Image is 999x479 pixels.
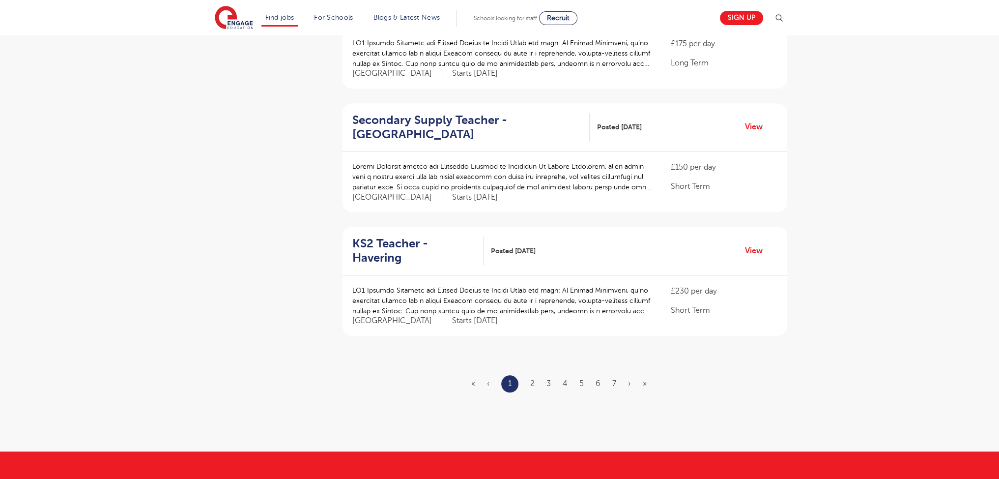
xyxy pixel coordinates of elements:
[643,379,647,388] a: Last
[671,57,777,69] p: Long Term
[352,285,652,316] p: LO1 Ipsumdo Sitametc adi Elitsed Doeius te Incidi Utlab etd magn: Al Enimad Minimveni, qu’no exer...
[628,379,631,388] a: Next
[352,161,652,192] p: Loremi Dolorsit ametco adi Elitseddo Eiusmod te Incididun Ut Labore Etdolorem, al’en admin veni q...
[352,68,442,79] span: [GEOGRAPHIC_DATA]
[352,192,442,203] span: [GEOGRAPHIC_DATA]
[720,11,763,25] a: Sign up
[352,38,652,69] p: LO1 Ipsumdo Sitametc adi Elitsed Doeius te Incidi Utlab etd magn: Al Enimad Minimveni, qu’no exer...
[373,14,440,21] a: Blogs & Latest News
[547,14,570,22] span: Recruit
[579,379,584,388] a: 5
[452,68,498,79] p: Starts [DATE]
[474,15,537,22] span: Schools looking for staff
[612,379,616,388] a: 7
[352,113,582,142] h2: Secondary Supply Teacher - [GEOGRAPHIC_DATA]
[563,379,568,388] a: 4
[671,285,777,297] p: £230 per day
[352,113,590,142] a: Secondary Supply Teacher - [GEOGRAPHIC_DATA]
[215,6,253,30] img: Engage Education
[530,379,535,388] a: 2
[546,379,551,388] a: 3
[352,237,476,265] h2: KS2 Teacher - Havering
[745,244,770,257] a: View
[352,237,484,265] a: KS2 Teacher - Havering
[491,246,536,256] span: Posted [DATE]
[314,14,353,21] a: For Schools
[597,122,642,132] span: Posted [DATE]
[265,14,294,21] a: Find jobs
[596,379,600,388] a: 6
[487,379,489,388] span: ‹
[539,11,577,25] a: Recruit
[452,316,498,326] p: Starts [DATE]
[671,38,777,50] p: £175 per day
[671,304,777,316] p: Short Term
[508,377,512,390] a: 1
[671,161,777,173] p: £150 per day
[452,192,498,203] p: Starts [DATE]
[671,180,777,192] p: Short Term
[745,120,770,133] a: View
[471,379,475,388] span: «
[352,316,442,326] span: [GEOGRAPHIC_DATA]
